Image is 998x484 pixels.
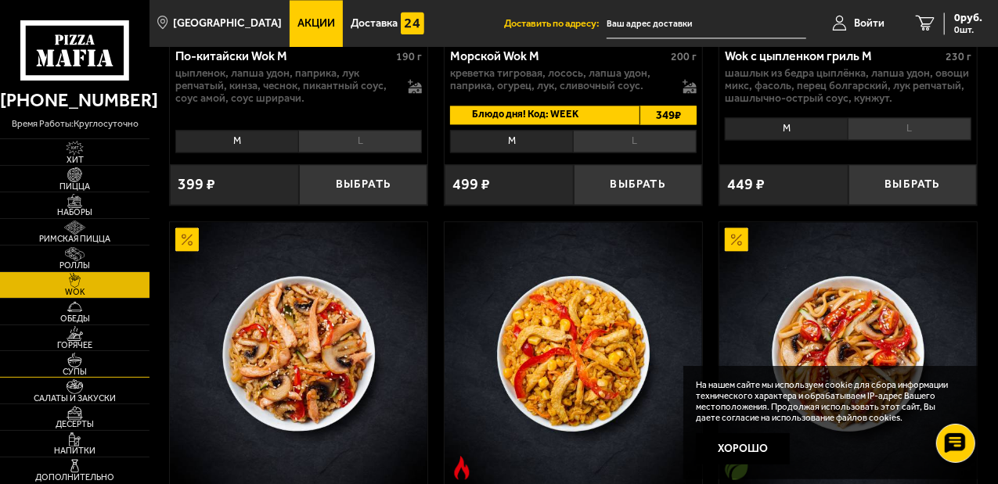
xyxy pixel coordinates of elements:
[452,177,490,192] span: 499 ₽
[299,164,428,206] button: Выбрать
[574,164,703,206] button: Выбрать
[696,433,790,464] button: Хорошо
[725,228,748,251] img: Акционный
[450,67,672,92] p: креветка тигровая, лосось, лапша удон, паприка, огурец, лук, сливочный соус.
[725,48,942,63] div: Wok с цыпленком гриль M
[573,130,697,152] li: L
[175,48,392,63] div: По-китайски Wok M
[175,228,199,251] img: Акционный
[954,25,982,34] span: 0 шт.
[848,117,971,139] li: L
[504,19,607,29] span: Доставить по адресу:
[396,50,422,63] span: 190 г
[727,177,765,192] span: 449 ₽
[719,112,977,156] div: 0
[671,50,697,63] span: 200 г
[450,48,667,63] div: Морской Wok M
[954,13,982,23] span: 0 руб.
[178,177,215,192] span: 399 ₽
[174,18,283,29] span: [GEOGRAPHIC_DATA]
[450,106,594,125] span: Блюдо дня! Код: WEEK
[351,18,398,29] span: Доставка
[696,380,960,423] p: На нашем сайте мы используем cookie для сбора информации технического характера и обрабатываем IP...
[848,164,978,206] button: Выбрать
[175,67,398,105] p: цыпленок, лапша удон, паприка, лук репчатый, кинза, чеснок, пикантный соус, соус Амой, соус шрирачи.
[640,106,697,125] span: 349 ₽
[854,18,885,29] span: Войти
[401,12,424,35] img: 15daf4d41897b9f0e9f617042186c801.svg
[450,130,573,152] li: M
[450,456,474,479] img: Острое блюдо
[175,130,298,152] li: M
[607,9,806,38] input: Ваш адрес доставки
[298,130,422,152] li: L
[725,67,971,105] p: шашлык из бедра цыплёнка, лапша удон, овощи микс, фасоль, перец болгарский, лук репчатый, шашлычн...
[297,18,335,29] span: Акции
[725,117,848,139] li: M
[946,50,971,63] span: 230 г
